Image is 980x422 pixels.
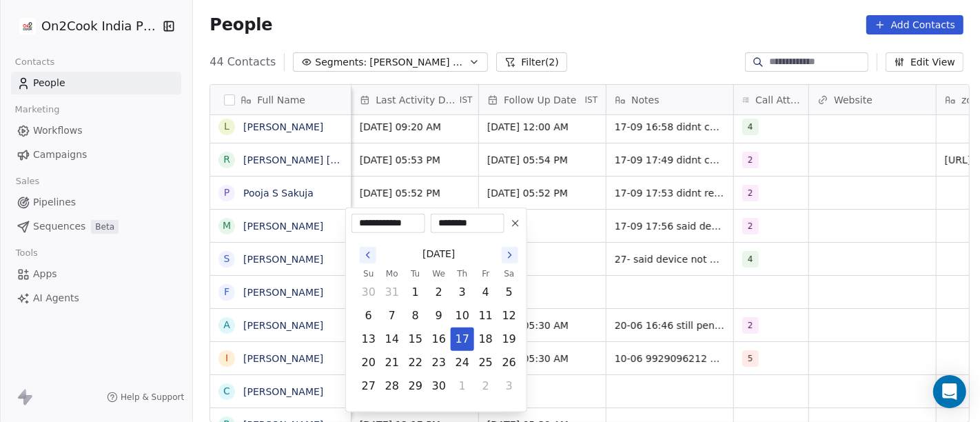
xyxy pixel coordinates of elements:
[475,305,497,327] button: Friday, April 11th, 2025
[498,305,520,327] button: Saturday, April 12th, 2025
[475,328,497,350] button: Friday, April 18th, 2025
[381,305,403,327] button: Monday, April 7th, 2025
[358,281,380,303] button: Sunday, March 30th, 2025
[451,328,473,350] button: Thursday, April 17th, 2025, selected
[358,328,380,350] button: Sunday, April 13th, 2025
[357,267,521,398] table: April 2025
[474,267,498,281] th: Friday
[451,352,473,374] button: Thursday, April 24th, 2025
[498,375,520,397] button: Saturday, May 3rd, 2025
[498,267,521,281] th: Saturday
[405,281,427,303] button: Tuesday, April 1st, 2025
[380,267,404,281] th: Monday
[475,352,497,374] button: Friday, April 25th, 2025
[358,305,380,327] button: Sunday, April 6th, 2025
[405,328,427,350] button: Tuesday, April 15th, 2025
[405,375,427,397] button: Tuesday, April 29th, 2025
[428,352,450,374] button: Wednesday, April 23rd, 2025
[360,247,376,263] button: Go to the Previous Month
[358,375,380,397] button: Sunday, April 27th, 2025
[381,328,403,350] button: Monday, April 14th, 2025
[428,281,450,303] button: Wednesday, April 2nd, 2025
[427,267,451,281] th: Wednesday
[428,328,450,350] button: Wednesday, April 16th, 2025
[475,281,497,303] button: Friday, April 4th, 2025
[451,281,473,303] button: Thursday, April 3rd, 2025
[428,375,450,397] button: Wednesday, April 30th, 2025
[405,352,427,374] button: Tuesday, April 22nd, 2025
[357,267,380,281] th: Sunday
[358,352,380,374] button: Sunday, April 20th, 2025
[381,352,403,374] button: Monday, April 21st, 2025
[404,267,427,281] th: Tuesday
[405,305,427,327] button: Tuesday, April 8th, 2025
[475,375,497,397] button: Friday, May 2nd, 2025
[428,305,450,327] button: Wednesday, April 9th, 2025
[381,281,403,303] button: Monday, March 31st, 2025
[422,247,455,261] span: [DATE]
[451,375,473,397] button: Thursday, May 1st, 2025
[498,328,520,350] button: Saturday, April 19th, 2025
[502,247,518,263] button: Go to the Next Month
[498,281,520,303] button: Saturday, April 5th, 2025
[451,305,473,327] button: Thursday, April 10th, 2025
[381,375,403,397] button: Monday, April 28th, 2025
[498,352,520,374] button: Saturday, April 26th, 2025
[451,267,474,281] th: Thursday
